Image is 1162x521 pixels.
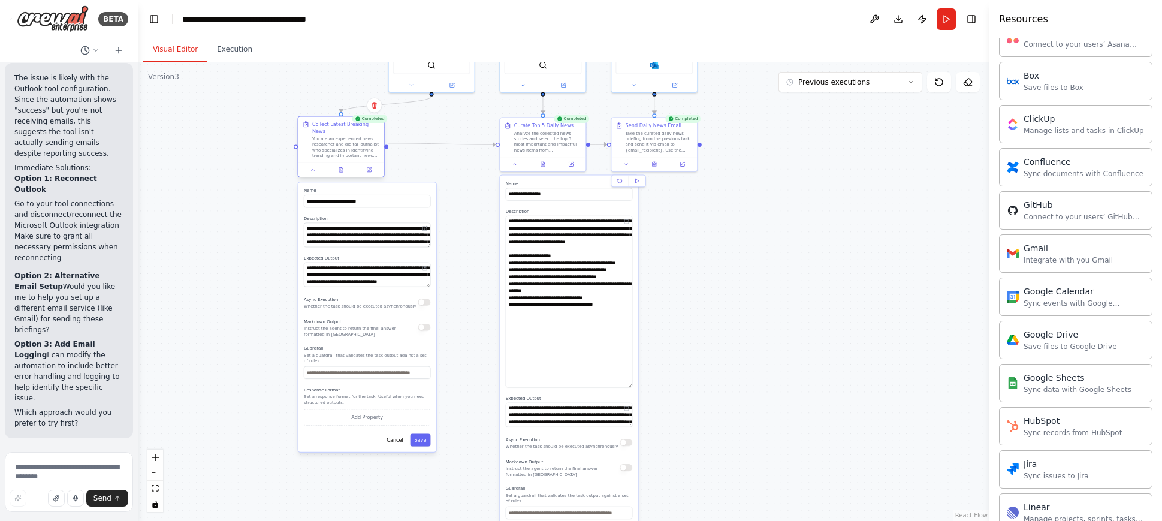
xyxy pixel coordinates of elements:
button: Hide left sidebar [146,11,162,28]
button: Previous executions [778,72,922,92]
p: Whether the task should be executed asynchronously. [506,444,619,449]
div: Collect Latest Breaking News [312,121,380,134]
button: Open in side panel [671,160,695,168]
div: Manage lists and tasks in ClickUp [1024,126,1144,135]
div: Completed [352,115,387,123]
img: GitHub [1007,204,1019,216]
div: Sync records from HubSpot [1024,428,1122,438]
button: View output [639,160,669,168]
img: SerperDevTool [427,61,436,70]
div: Gmail [1024,242,1113,254]
button: Send [86,490,128,507]
label: Expected Output [506,396,632,401]
button: Visual Editor [143,37,207,62]
span: Markdown Output [506,460,543,465]
img: Linear [1007,507,1019,519]
img: HubSpot [1007,420,1019,432]
button: Open in editor [421,264,429,272]
button: zoom in [147,450,163,465]
div: Google Drive [1024,329,1117,341]
div: BETA [98,12,128,26]
div: Curate Top 5 Daily News [514,122,574,130]
button: Upload files [48,490,65,507]
div: GitHub [1024,199,1145,211]
img: Google Sheets [1007,377,1019,389]
img: Jira [1007,463,1019,475]
g: Edge from 331e09d6-a7be-491f-825d-b529f97d74e7 to b0b34bd6-fad9-47a3-819b-94761df067d3 [590,141,607,148]
div: Completed [554,115,589,123]
div: Sync events with Google Calendar [1024,299,1145,308]
img: Gmail [1007,248,1019,260]
div: Confluence [1024,156,1143,168]
li: Go to your tool connections and disconnect/reconnect the Microsoft Outlook integration [14,198,123,231]
button: Open in side panel [432,81,472,89]
g: Edge from f3f1adf5-afc0-4e17-87a0-2ca87582a697 to b0b34bd6-fad9-47a3-819b-94761df067d3 [651,97,658,113]
g: Edge from 937eed72-0075-4b62-a1fa-b881f09914bb to 8ae4ebde-efa0-4fef-8e4d-e50faa1b9624 [337,97,435,112]
g: Edge from b6e19945-bd16-451f-bc3a-efadedc44c67 to 331e09d6-a7be-491f-825d-b529f97d74e7 [539,97,547,113]
div: Sync data with Google Sheets [1024,385,1131,394]
div: Take the curated daily news briefing from the previous task and send it via email to {email_recip... [626,131,693,153]
div: Connect to your users’ Asana accounts [1024,40,1145,49]
strong: Option 3: Add Email Logging [14,340,95,359]
label: Description [304,216,430,221]
button: Execution [207,37,262,62]
h4: Resources [999,12,1048,26]
div: Sync issues to Jira [1024,471,1089,481]
span: Async Execution [304,297,338,302]
button: Start a new chat [109,43,128,58]
div: React Flow controls [147,450,163,512]
div: Connect to your users’ GitHub accounts [1024,212,1145,222]
label: Guardrail [304,345,430,351]
p: Instruct the agent to return the final answer formatted in [GEOGRAPHIC_DATA] [506,466,620,478]
div: Google Calendar [1024,285,1145,297]
div: Integrate with you Gmail [1024,255,1113,265]
label: Name [506,181,632,186]
button: Open in editor [623,217,631,225]
img: Box [1007,75,1019,87]
button: Open in side panel [655,81,695,89]
img: Google Calendar [1007,291,1019,303]
h2: Immediate Solutions: [14,162,123,173]
div: Completed [665,115,701,123]
a: React Flow attribution [955,512,988,519]
label: Response Format [304,387,430,393]
div: Version 3 [148,72,179,82]
button: Switch to previous chat [76,43,104,58]
button: Open in editor [623,404,631,412]
button: toggle interactivity [147,496,163,512]
button: Open in side panel [544,81,583,89]
button: View output [528,160,557,168]
div: Google Sheets [1024,372,1131,384]
button: View output [327,165,356,174]
div: Jira [1024,458,1089,470]
div: HubSpot [1024,415,1122,427]
label: Description [506,209,632,214]
g: Edge from 8ae4ebde-efa0-4fef-8e4d-e50faa1b9624 to 331e09d6-a7be-491f-825d-b529f97d74e7 [388,140,496,148]
p: Set a guardrail that validates the task output against a set of rules. [506,493,632,504]
div: Save files to Box [1024,83,1083,92]
button: fit view [147,481,163,496]
div: CompletedCollect Latest Breaking NewsYou are an experienced news researcher and digital journalis... [298,118,385,179]
label: Name [304,188,430,194]
img: Google Drive [1007,334,1019,346]
label: Guardrail [506,486,632,491]
p: Which approach would you prefer to try first? [14,407,123,429]
button: Open in side panel [559,160,583,168]
div: Microsoft Outlook [611,13,698,93]
button: Open in editor [421,224,429,233]
div: Box [1024,70,1083,82]
p: Set a guardrail that validates the task output against a set of rules. [304,353,430,364]
p: The issue is likely with the Outlook tool configuration. Since the automation shows "success" but... [14,73,123,159]
div: Linear [1024,501,1145,513]
p: I can modify the automation to include better error handling and logging to help identify the spe... [14,339,123,403]
nav: breadcrumb [182,13,317,25]
p: Instruct the agent to return the final answer formatted in [GEOGRAPHIC_DATA] [304,326,418,337]
div: ClickUp [1024,113,1144,125]
img: Logo [17,5,89,32]
img: Microsoft Outlook [650,61,659,70]
button: Hide right sidebar [963,11,980,28]
img: ClickUp [1007,118,1019,130]
button: zoom out [147,465,163,481]
div: SerperDevTool [388,13,475,93]
div: CompletedSend Daily News EmailTake the curated daily news briefing from the previous task and sen... [611,118,698,190]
